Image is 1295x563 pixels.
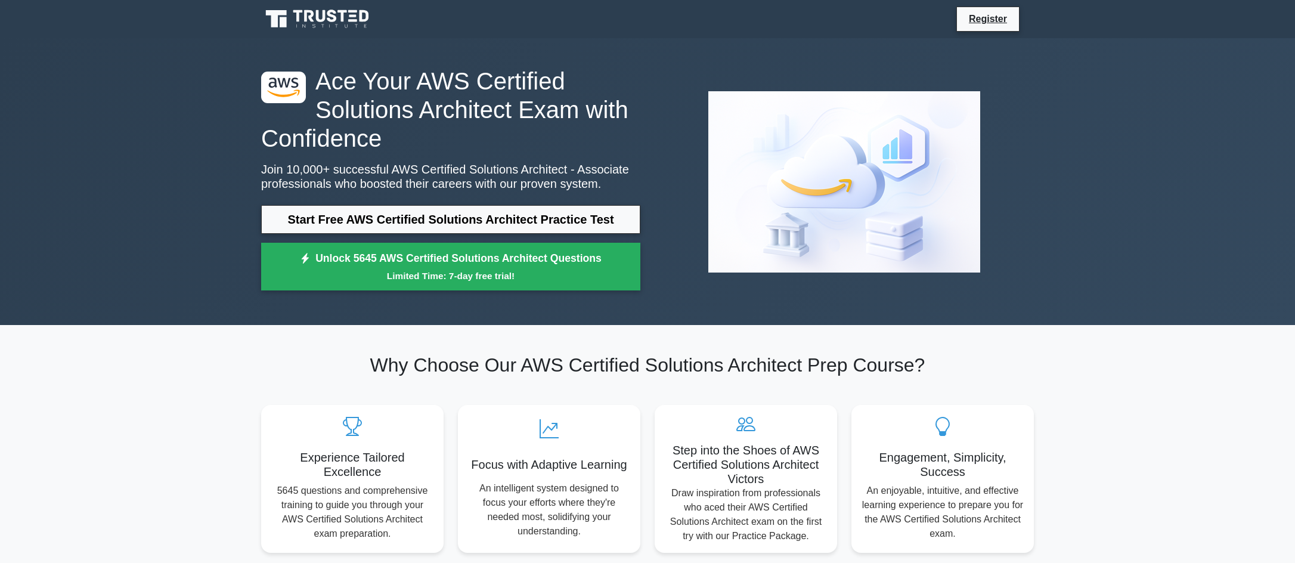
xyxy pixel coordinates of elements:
[962,11,1014,26] a: Register
[261,354,1034,376] h2: Why Choose Our AWS Certified Solutions Architect Prep Course?
[261,67,640,153] h1: Ace Your AWS Certified Solutions Architect Exam with Confidence
[861,450,1024,479] h5: Engagement, Simplicity, Success
[467,481,631,539] p: An intelligent system designed to focus your efforts where they're needed most, solidifying your ...
[271,450,434,479] h5: Experience Tailored Excellence
[699,82,990,282] img: AWS Certified Solutions Architect - Associate Preview
[861,484,1024,541] p: An enjoyable, intuitive, and effective learning experience to prepare you for the AWS Certified S...
[467,457,631,472] h5: Focus with Adaptive Learning
[261,162,640,191] p: Join 10,000+ successful AWS Certified Solutions Architect - Associate professionals who boosted t...
[276,269,625,283] small: Limited Time: 7-day free trial!
[271,484,434,541] p: 5645 questions and comprehensive training to guide you through your AWS Certified Solutions Archi...
[261,205,640,234] a: Start Free AWS Certified Solutions Architect Practice Test
[664,443,828,486] h5: Step into the Shoes of AWS Certified Solutions Architect Victors
[261,243,640,290] a: Unlock 5645 AWS Certified Solutions Architect QuestionsLimited Time: 7-day free trial!
[664,486,828,543] p: Draw inspiration from professionals who aced their AWS Certified Solutions Architect exam on the ...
